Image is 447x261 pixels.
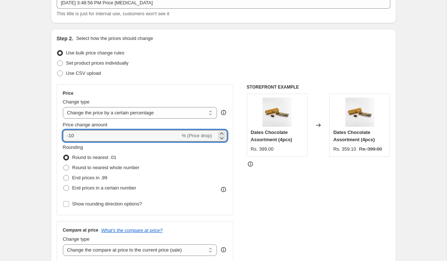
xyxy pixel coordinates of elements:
span: Change type [63,236,90,242]
span: % (Price drop) [182,133,212,138]
span: End prices in a certain number [72,185,136,191]
h6: STOREFRONT EXAMPLE [247,84,390,90]
strike: Rs. 399.00 [359,146,382,153]
img: DatesChococoated_80x.jpg [262,98,291,127]
span: Dates Chocolate Assortment (4pcs) [251,130,292,142]
span: Round to nearest whole number [72,165,140,170]
input: -15 [63,130,180,142]
h2: Step 2. [57,35,73,42]
span: Dates Chocolate Assortment (4pcs) [333,130,375,142]
div: Rs. 399.00 [251,146,274,153]
span: This title is just for internal use, customers won't see it [57,11,169,16]
div: Rs. 359.10 [333,146,356,153]
span: Use CSV upload [66,70,101,76]
span: Show rounding direction options? [72,201,142,207]
button: What's the compare at price? [101,228,163,233]
span: Change type [63,99,90,105]
span: Round to nearest .01 [72,155,116,160]
div: help [220,109,227,116]
h3: Price [63,90,73,96]
span: End prices in .99 [72,175,108,180]
img: DatesChococoated_80x.jpg [345,98,374,127]
p: Select how the prices should change [76,35,153,42]
div: help [220,246,227,253]
h3: Compare at price [63,227,98,233]
span: Use bulk price change rules [66,50,124,56]
span: Set product prices individually [66,60,129,66]
span: Price change amount [63,122,108,127]
span: Rounding [63,144,83,150]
